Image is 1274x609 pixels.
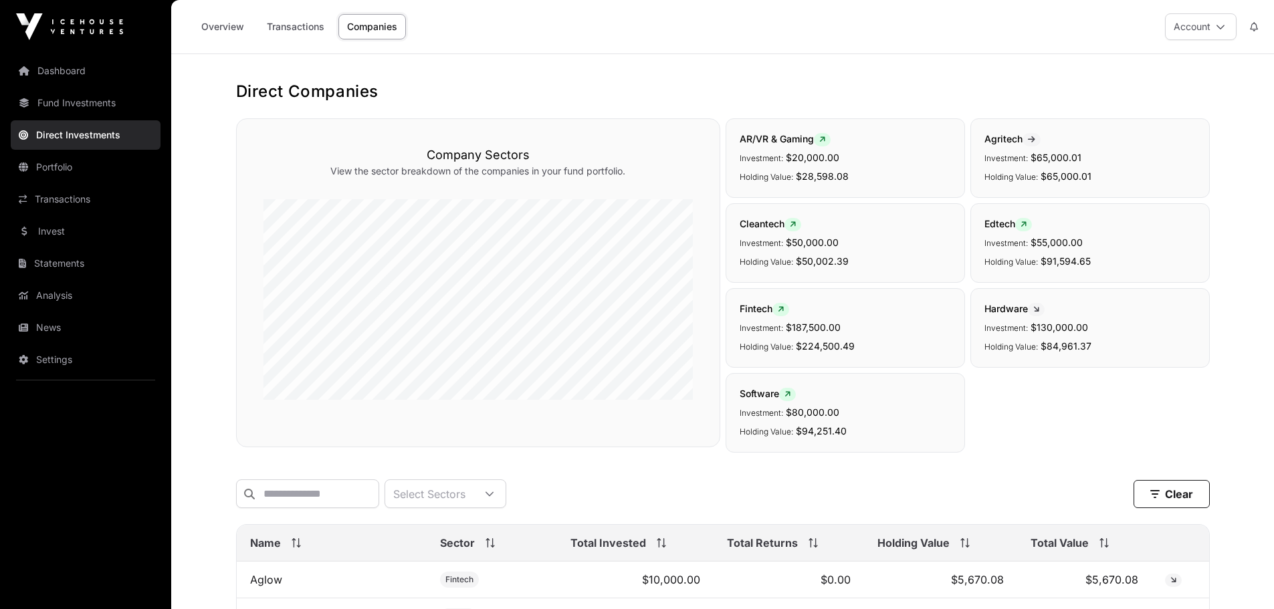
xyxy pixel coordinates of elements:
[1041,340,1091,352] span: $84,961.37
[11,281,161,310] a: Analysis
[796,255,849,267] span: $50,002.39
[338,14,406,39] a: Companies
[1031,237,1083,248] span: $55,000.00
[193,14,253,39] a: Overview
[11,217,161,246] a: Invest
[740,302,951,316] span: Fintech
[796,340,855,352] span: $224,500.49
[786,406,839,418] span: $80,000.00
[786,322,841,333] span: $187,500.00
[1134,480,1210,508] button: Clear
[11,185,161,214] a: Transactions
[984,132,1196,146] span: Agritech
[1031,535,1089,551] span: Total Value
[440,535,475,551] span: Sector
[263,146,693,164] h3: Company Sectors
[11,249,161,278] a: Statements
[740,153,783,163] span: Investment:
[1041,170,1091,182] span: $65,000.01
[16,13,123,40] img: Icehouse Ventures Logo
[1041,255,1091,267] span: $91,594.65
[984,217,1196,231] span: Edtech
[984,238,1028,248] span: Investment:
[984,153,1028,163] span: Investment:
[740,217,951,231] span: Cleantech
[250,535,281,551] span: Name
[740,323,783,333] span: Investment:
[250,573,282,586] a: Aglow
[786,152,839,163] span: $20,000.00
[796,425,847,437] span: $94,251.40
[258,14,333,39] a: Transactions
[1207,545,1274,609] iframe: Chat Widget
[740,257,793,267] span: Holding Value:
[984,323,1028,333] span: Investment:
[984,342,1038,352] span: Holding Value:
[984,172,1038,182] span: Holding Value:
[714,562,864,598] td: $0.00
[11,120,161,150] a: Direct Investments
[263,164,693,178] p: View the sector breakdown of the companies in your fund portfolio.
[864,562,1017,598] td: $5,670.08
[385,480,473,507] div: Select Sectors
[796,170,849,182] span: $28,598.08
[740,408,783,418] span: Investment:
[984,302,1196,316] span: Hardware
[740,342,793,352] span: Holding Value:
[11,313,161,342] a: News
[11,88,161,118] a: Fund Investments
[740,172,793,182] span: Holding Value:
[740,427,793,437] span: Holding Value:
[570,535,646,551] span: Total Invested
[727,535,798,551] span: Total Returns
[11,345,161,374] a: Settings
[740,387,951,401] span: Software
[1165,13,1237,40] button: Account
[786,237,839,248] span: $50,000.00
[1031,152,1081,163] span: $65,000.01
[1031,322,1088,333] span: $130,000.00
[740,132,951,146] span: AR/VR & Gaming
[984,257,1038,267] span: Holding Value:
[877,535,950,551] span: Holding Value
[740,238,783,248] span: Investment:
[11,152,161,182] a: Portfolio
[557,562,714,598] td: $10,000.00
[236,81,1210,102] h1: Direct Companies
[1017,562,1152,598] td: $5,670.08
[445,574,473,585] span: Fintech
[11,56,161,86] a: Dashboard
